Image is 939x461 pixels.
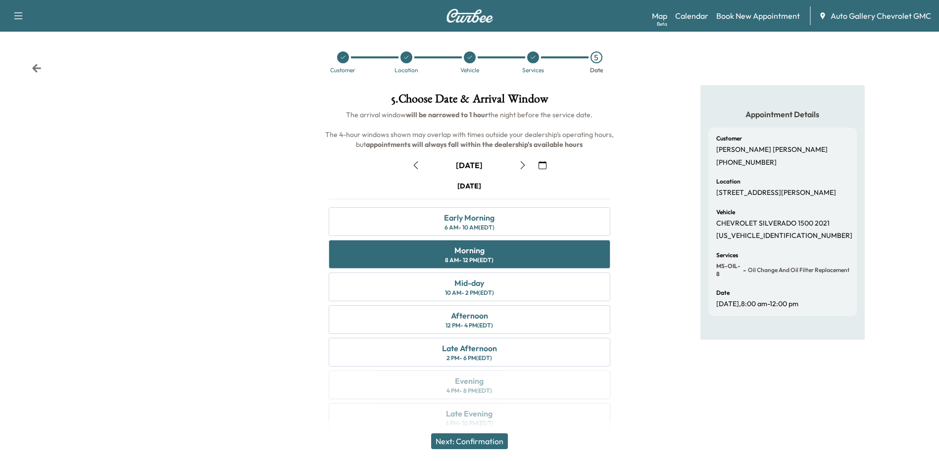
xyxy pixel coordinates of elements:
div: Services [522,67,544,73]
div: 6 AM - 10 AM (EDT) [445,224,494,231]
div: Vehicle [460,67,479,73]
p: [PERSON_NAME] [PERSON_NAME] [716,145,828,154]
div: 5 [591,51,602,63]
h5: Appointment Details [708,109,857,120]
p: [STREET_ADDRESS][PERSON_NAME] [716,188,836,197]
span: - [741,265,746,275]
div: [DATE] [456,160,483,171]
a: Calendar [675,10,708,22]
b: appointments will always fall within the dealership's available hours [366,140,583,149]
p: [US_VEHICLE_IDENTIFICATION_NUMBER] [716,231,852,240]
p: CHEVROLET SILVERADO 1500 2021 [716,219,830,228]
h6: Location [716,179,741,184]
a: Book New Appointment [716,10,800,22]
div: Late Afternoon [442,342,497,354]
div: Date [590,67,603,73]
div: Customer [330,67,355,73]
h1: 5 . Choose Date & Arrival Window [321,93,618,110]
div: Beta [657,20,667,28]
div: Back [32,63,42,73]
img: Curbee Logo [446,9,494,23]
p: [PHONE_NUMBER] [716,158,777,167]
div: Early Morning [444,212,494,224]
span: MS-OIL-8 [716,262,741,278]
div: 10 AM - 2 PM (EDT) [445,289,494,297]
div: Mid-day [454,277,484,289]
div: Morning [454,244,485,256]
b: will be narrowed to 1 hour [406,110,488,119]
p: [DATE] , 8:00 am - 12:00 pm [716,300,798,309]
button: Next: Confirmation [431,433,508,449]
div: Afternoon [451,310,488,322]
div: Location [395,67,418,73]
div: 2 PM - 6 PM (EDT) [446,354,492,362]
div: [DATE] [457,181,481,191]
span: The arrival window the night before the service date. The 4-hour windows shown may overlap with t... [325,110,615,149]
h6: Services [716,252,738,258]
span: Auto Gallery Chevrolet GMC [831,10,931,22]
h6: Vehicle [716,209,735,215]
a: MapBeta [652,10,667,22]
div: 8 AM - 12 PM (EDT) [445,256,494,264]
div: 12 PM - 4 PM (EDT) [445,322,493,329]
h6: Customer [716,136,742,141]
span: Oil Change and Oil Filter Replacement - 8 Qt [746,266,855,274]
h6: Date [716,290,730,296]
